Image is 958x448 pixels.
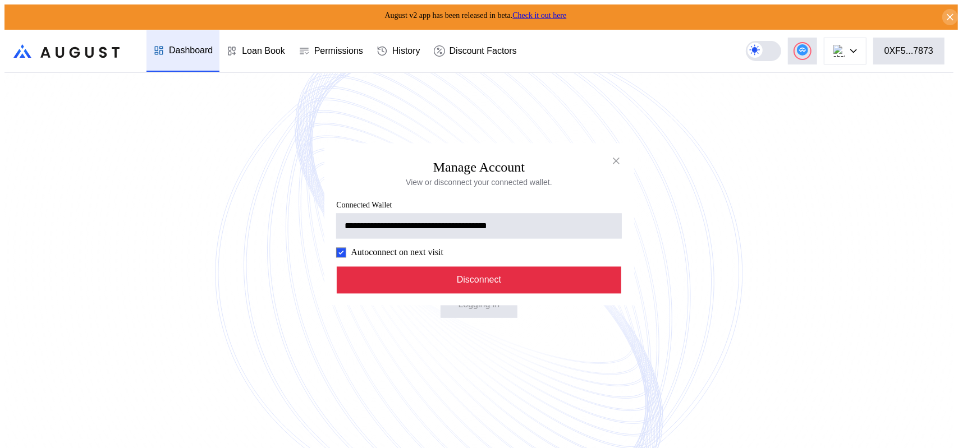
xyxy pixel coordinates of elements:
[833,45,846,57] img: chain logo
[406,177,552,187] div: View or disconnect your connected wallet.
[607,152,625,170] button: close modal
[314,46,363,56] div: Permissions
[336,201,621,210] span: Connected Wallet
[512,11,566,20] a: Check it out here
[392,46,420,56] div: History
[450,46,517,56] div: Discount Factors
[351,247,443,257] label: Autoconnect on next visit
[337,266,622,293] button: Disconnect
[385,11,567,20] span: August v2 app has been released in beta.
[433,160,525,175] h2: Manage Account
[242,46,285,56] div: Loan Book
[169,45,213,56] div: Dashboard
[884,46,933,56] div: 0XF5...7873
